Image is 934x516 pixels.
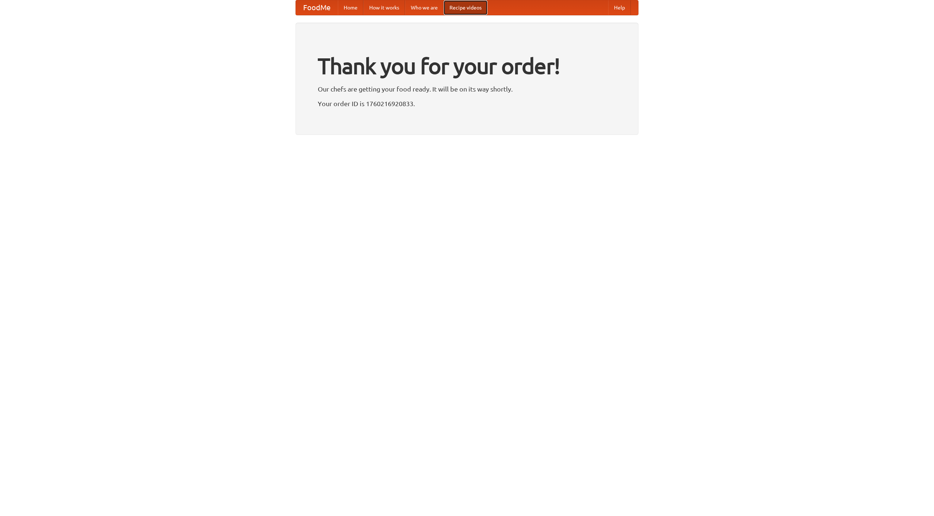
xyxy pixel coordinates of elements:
p: Your order ID is 1760216920833. [318,98,616,109]
a: How it works [363,0,405,15]
a: FoodMe [296,0,338,15]
a: Who we are [405,0,444,15]
a: Recipe videos [444,0,487,15]
h1: Thank you for your order! [318,49,616,84]
a: Help [608,0,631,15]
p: Our chefs are getting your food ready. It will be on its way shortly. [318,84,616,94]
a: Home [338,0,363,15]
